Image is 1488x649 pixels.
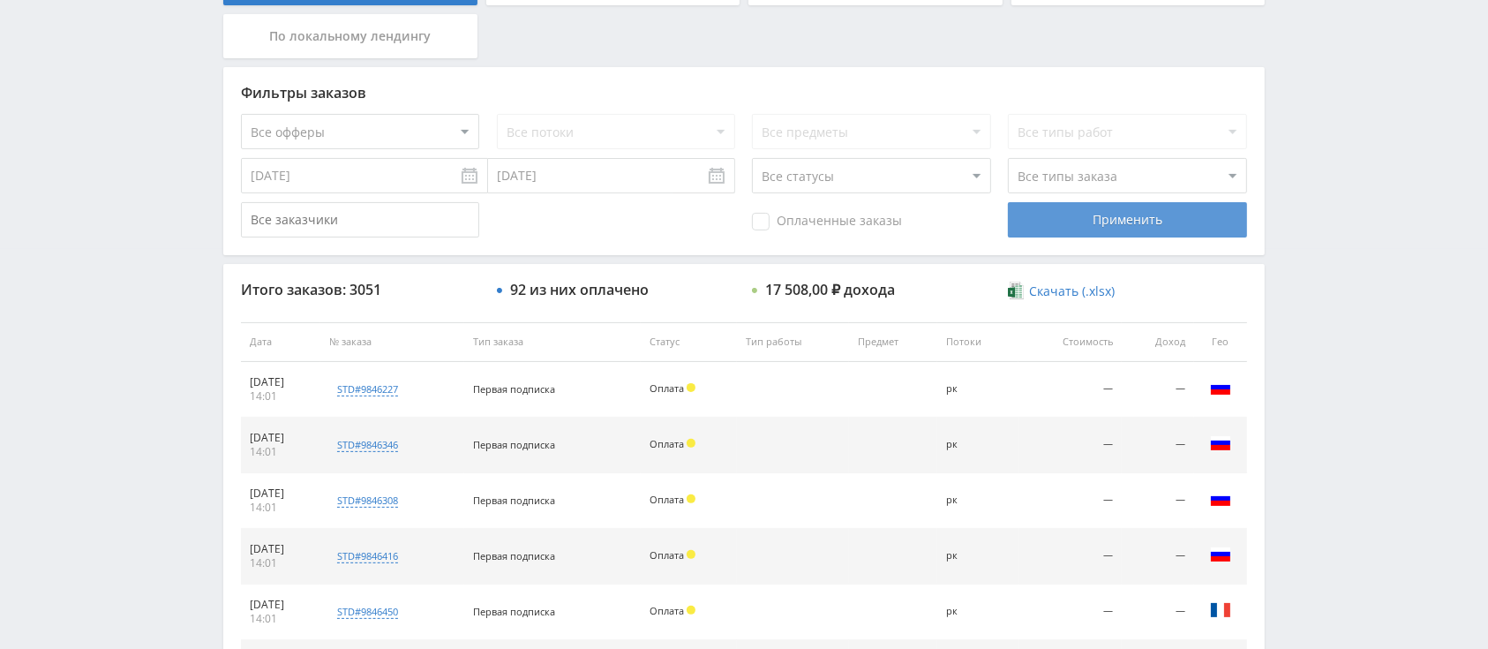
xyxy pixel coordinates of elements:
[473,382,555,396] span: Первая подписка
[650,604,684,617] span: Оплата
[765,282,895,298] div: 17 508,00 ₽ дохода
[1194,322,1247,362] th: Гео
[1122,529,1194,585] td: —
[473,605,555,618] span: Первая подписка
[241,158,488,193] input: Use the arrow keys to pick a date
[241,85,1247,101] div: Фильтры заказов
[737,322,848,362] th: Тип работы
[337,605,398,619] div: std#9846450
[1029,284,1115,298] span: Скачать (.xlsx)
[946,550,1009,562] div: рк
[510,282,649,298] div: 92 из них оплачено
[337,438,398,452] div: std#9846346
[687,383,695,392] span: Холд
[650,381,684,395] span: Оплата
[250,487,312,501] div: [DATE]
[241,202,479,238] input: Все заказчики
[250,542,312,556] div: [DATE]
[1210,544,1231,565] img: rus.png
[641,322,738,362] th: Статус
[250,598,312,612] div: [DATE]
[687,550,695,559] span: Холд
[1008,202,1246,238] div: Применить
[687,606,695,615] span: Холд
[1210,488,1231,509] img: rus.png
[1122,322,1194,362] th: Доход
[337,382,398,396] div: std#9846227
[241,282,479,298] div: Итого заказов: 3051
[946,494,1009,506] div: рк
[1122,362,1194,418] td: —
[473,549,555,562] span: Первая подписка
[320,322,464,362] th: № заказа
[650,493,684,506] span: Оплата
[250,389,312,404] div: 14:01
[1122,418,1194,473] td: —
[241,322,320,362] th: Дата
[250,556,312,570] div: 14:01
[250,375,312,389] div: [DATE]
[687,494,695,503] span: Холд
[464,322,641,362] th: Тип заказа
[937,322,1018,362] th: Потоки
[946,439,1009,450] div: рк
[337,494,398,508] div: std#9846308
[650,548,684,562] span: Оплата
[1122,585,1194,640] td: —
[1018,473,1122,529] td: —
[337,549,398,563] div: std#9846416
[473,438,555,451] span: Первая подписка
[250,501,312,515] div: 14:01
[1008,282,1023,299] img: xlsx
[1018,529,1122,585] td: —
[1018,362,1122,418] td: —
[473,494,555,507] span: Первая подписка
[250,431,312,445] div: [DATE]
[849,322,937,362] th: Предмет
[1018,585,1122,640] td: —
[250,445,312,459] div: 14:01
[650,437,684,450] span: Оплата
[223,14,477,58] div: По локальному лендингу
[946,606,1009,617] div: рк
[1210,377,1231,398] img: rus.png
[946,383,1009,395] div: рк
[1122,473,1194,529] td: —
[1210,600,1231,621] img: fra.png
[1210,433,1231,454] img: rus.png
[1018,322,1122,362] th: Стоимость
[1008,283,1114,300] a: Скачать (.xlsx)
[1018,418,1122,473] td: —
[687,439,695,448] span: Холд
[752,213,902,230] span: Оплаченные заказы
[250,612,312,626] div: 14:01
